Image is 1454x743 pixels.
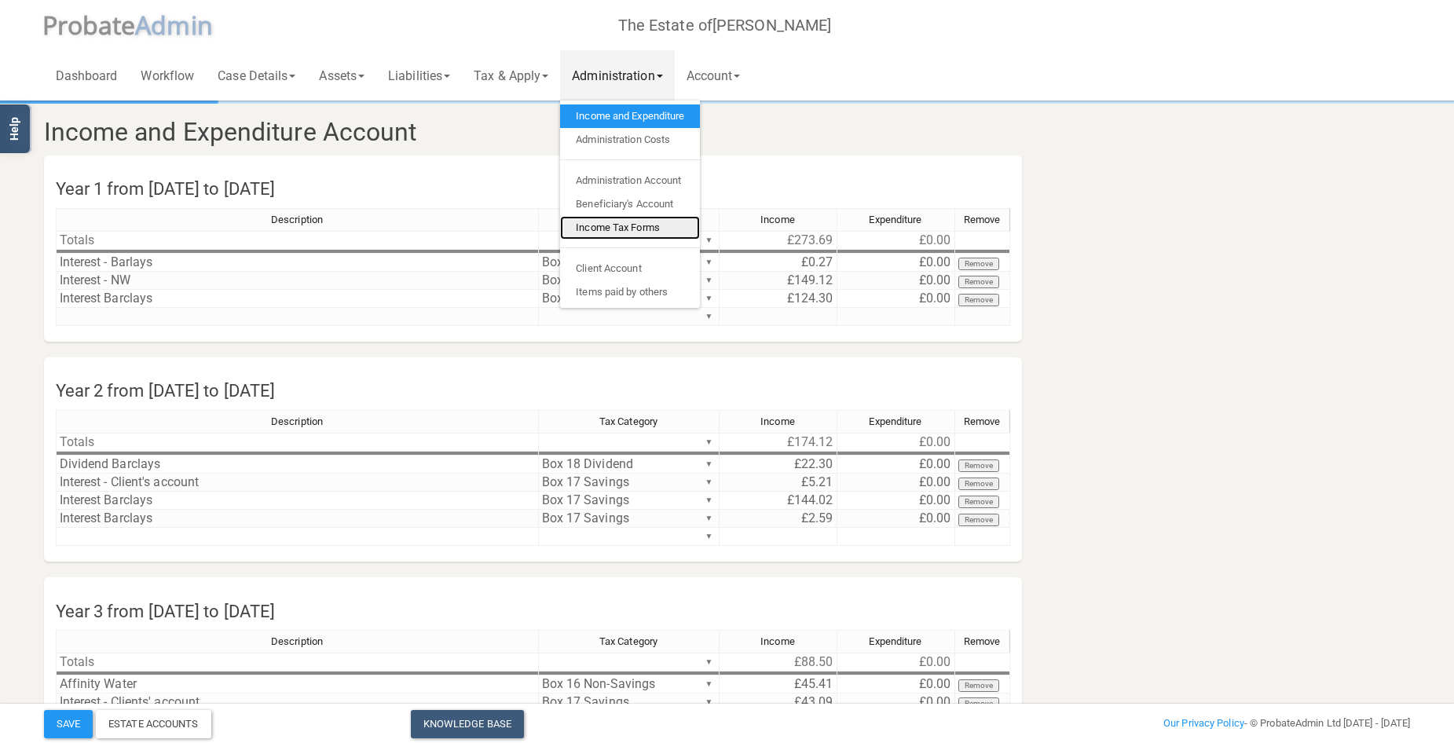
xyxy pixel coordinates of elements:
[560,50,674,101] a: Administration
[958,276,1000,288] button: Remove
[271,635,323,647] span: Description
[56,231,539,250] td: Totals
[720,694,837,712] td: £43.09
[720,653,837,672] td: £88.50
[703,290,716,306] div: ▼
[703,434,716,450] div: ▼
[958,514,1000,526] button: Remove
[560,280,700,304] a: Items paid by others
[703,308,716,324] div: ▼
[56,474,539,492] td: Interest - Client's account
[135,8,213,42] span: A
[560,104,700,128] a: Income and Expenditure
[539,694,720,712] td: Box 17 Savings
[720,254,837,272] td: £0.27
[703,272,716,288] div: ▼
[837,433,955,452] td: £0.00
[56,290,539,308] td: Interest Barclays
[760,635,795,647] span: Income
[837,510,955,528] td: £0.00
[44,171,855,208] h4: Year 1 from [DATE] to [DATE]
[869,214,921,225] span: Expenditure
[720,492,837,510] td: £144.02
[44,50,130,101] a: Dashboard
[56,675,539,694] td: Affinity Water
[720,231,837,250] td: £273.69
[271,214,323,225] span: Description
[703,456,716,472] div: ▼
[44,373,855,410] h4: Year 2 from [DATE] to [DATE]
[560,216,700,240] a: Income Tax Forms
[703,653,716,670] div: ▼
[56,456,539,474] td: Dividend Barclays
[56,510,539,528] td: Interest Barclays
[703,474,716,490] div: ▼
[720,474,837,492] td: £5.21
[837,474,955,492] td: £0.00
[32,119,1191,146] h3: Income and Expenditure Account
[958,496,1000,508] button: Remove
[599,635,657,647] span: Tax Category
[539,492,720,510] td: Box 17 Savings
[720,290,837,308] td: £124.30
[57,8,136,42] span: robate
[56,694,539,712] td: Interest - Clients' account
[56,272,539,290] td: Interest - NW
[539,510,720,528] td: Box 17 Savings
[271,415,323,427] span: Description
[958,679,1000,692] button: Remove
[129,50,206,101] a: Workflow
[837,675,955,694] td: £0.00
[964,635,1001,647] span: Remove
[560,257,700,280] a: Client Account
[539,290,720,308] td: Box 17 Savings
[958,294,1000,306] button: Remove
[560,128,700,152] a: Administration Costs
[837,694,955,712] td: £0.00
[539,456,720,474] td: Box 18 Dividend
[151,8,212,42] span: dmin
[958,258,1000,270] button: Remove
[964,415,1001,427] span: Remove
[560,192,700,216] a: Beneficiary's Account
[560,169,700,192] a: Administration Account
[539,254,720,272] td: Box 17 Savings
[206,50,307,101] a: Case Details
[720,510,837,528] td: £2.59
[56,254,539,272] td: Interest - Barlays
[56,433,539,452] td: Totals
[539,474,720,492] td: Box 17 Savings
[958,459,1000,472] button: Remove
[44,710,93,738] button: Save
[56,492,539,510] td: Interest Barclays
[703,232,716,248] div: ▼
[869,415,921,427] span: Expenditure
[44,593,855,630] h4: Year 3 from [DATE] to [DATE]
[837,653,955,672] td: £0.00
[720,456,837,474] td: £22.30
[837,492,955,510] td: £0.00
[720,675,837,694] td: £45.41
[42,8,136,42] span: P
[1163,717,1244,729] a: Our Privacy Policy
[539,272,720,290] td: Box 17 Savings
[462,50,560,101] a: Tax & Apply
[837,456,955,474] td: £0.00
[958,714,1422,733] div: - © ProbateAdmin Ltd [DATE] - [DATE]
[720,433,837,452] td: £174.12
[703,675,716,692] div: ▼
[760,214,795,225] span: Income
[837,254,955,272] td: £0.00
[837,231,955,250] td: £0.00
[964,214,1001,225] span: Remove
[703,492,716,508] div: ▼
[376,50,462,101] a: Liabilities
[599,415,657,427] span: Tax Category
[307,50,376,101] a: Assets
[56,653,539,672] td: Totals
[837,272,955,290] td: £0.00
[703,254,716,270] div: ▼
[958,478,1000,490] button: Remove
[760,415,795,427] span: Income
[539,675,720,694] td: Box 16 Non-Savings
